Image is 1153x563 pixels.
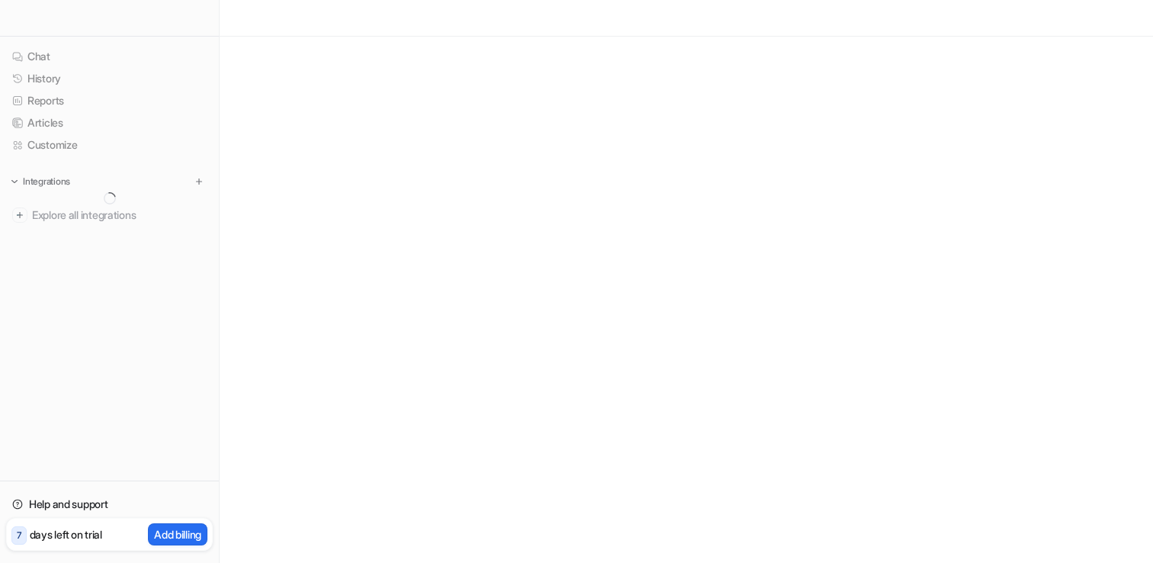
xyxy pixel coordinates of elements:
p: days left on trial [30,526,102,542]
img: menu_add.svg [194,176,204,187]
p: Integrations [23,175,70,188]
a: Explore all integrations [6,204,213,226]
a: Help and support [6,494,213,515]
p: Add billing [154,526,201,542]
img: explore all integrations [12,208,27,223]
a: Customize [6,134,213,156]
a: Reports [6,90,213,111]
button: Integrations [6,174,75,189]
p: 7 [17,529,21,542]
button: Add billing [148,523,207,545]
a: Articles [6,112,213,134]
span: Explore all integrations [32,203,207,227]
img: expand menu [9,176,20,187]
a: Chat [6,46,213,67]
a: History [6,68,213,89]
